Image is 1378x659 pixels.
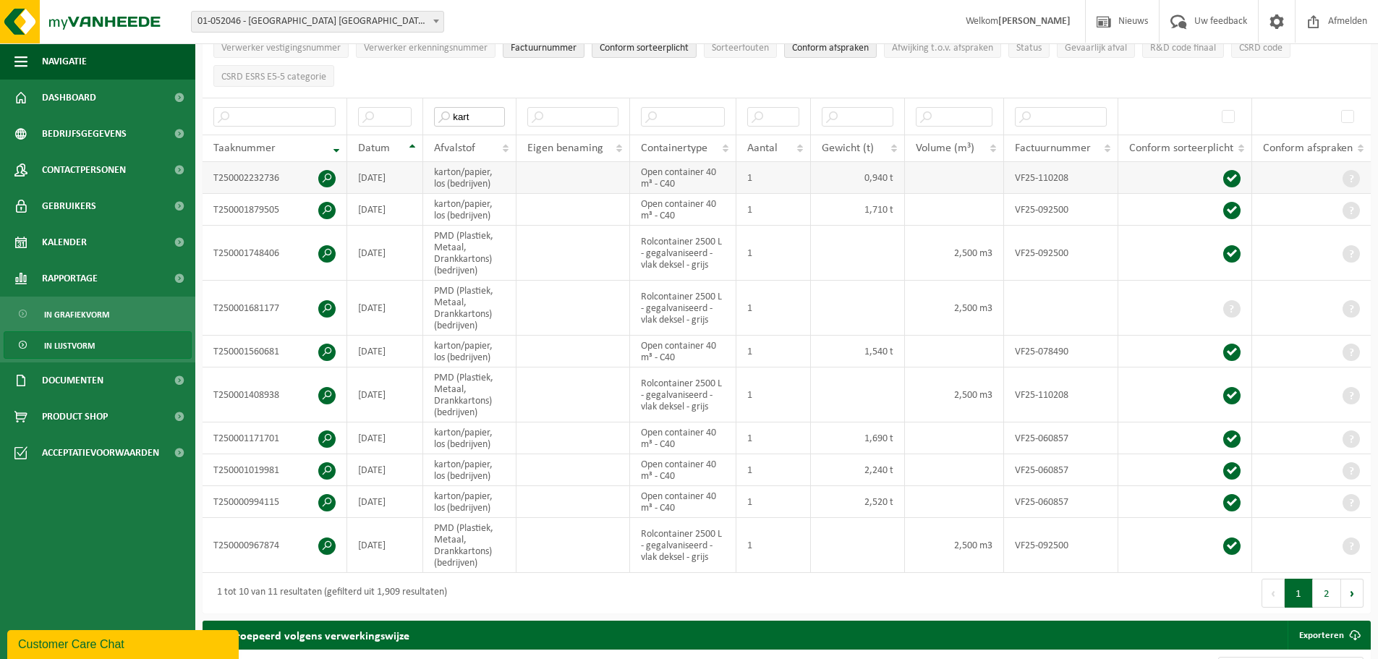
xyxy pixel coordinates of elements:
[4,331,192,359] a: In lijstvorm
[42,43,87,80] span: Navigatie
[630,226,736,281] td: Rolcontainer 2500 L - gegalvaniseerd - vlak deksel - grijs
[1008,36,1050,58] button: StatusStatus: Activate to sort
[358,143,390,154] span: Datum
[1004,367,1118,422] td: VF25-110208
[1313,579,1341,608] button: 2
[811,422,905,454] td: 1,690 t
[192,12,443,32] span: 01-052046 - SAINT-GOBAIN ADFORS BELGIUM - BUGGENHOUT
[704,36,777,58] button: SorteerfoutenSorteerfouten: Activate to sort
[630,454,736,486] td: Open container 40 m³ - C40
[905,518,1004,573] td: 2,500 m3
[736,226,811,281] td: 1
[347,367,423,422] td: [DATE]
[203,454,347,486] td: T250001019981
[736,518,811,573] td: 1
[1231,36,1290,58] button: CSRD codeCSRD code: Activate to sort
[42,80,96,116] span: Dashboard
[213,36,349,58] button: Verwerker vestigingsnummerVerwerker vestigingsnummer: Activate to sort
[347,281,423,336] td: [DATE]
[42,116,127,152] span: Bedrijfsgegevens
[503,36,584,58] button: FactuurnummerFactuurnummer: Activate to sort
[527,143,603,154] span: Eigen benaming
[203,518,347,573] td: T250000967874
[811,336,905,367] td: 1,540 t
[905,226,1004,281] td: 2,500 m3
[44,332,95,360] span: In lijstvorm
[347,518,423,573] td: [DATE]
[1263,143,1353,154] span: Conform afspraken
[42,399,108,435] span: Product Shop
[423,367,516,422] td: PMD (Plastiek, Metaal, Drankkartons) (bedrijven)
[1262,579,1285,608] button: Previous
[221,43,341,54] span: Verwerker vestigingsnummer
[1004,336,1118,367] td: VF25-078490
[792,43,869,54] span: Conform afspraken
[203,486,347,518] td: T250000994115
[1057,36,1135,58] button: Gevaarlijk afval : Activate to sort
[784,36,877,58] button: Conform afspraken : Activate to sort
[42,362,103,399] span: Documenten
[423,454,516,486] td: karton/papier, los (bedrijven)
[1004,454,1118,486] td: VF25-060857
[736,194,811,226] td: 1
[1285,579,1313,608] button: 1
[1004,226,1118,281] td: VF25-092500
[630,367,736,422] td: Rolcontainer 2500 L - gegalvaniseerd - vlak deksel - grijs
[44,301,109,328] span: In grafiekvorm
[423,422,516,454] td: karton/papier, los (bedrijven)
[423,518,516,573] td: PMD (Plastiek, Metaal, Drankkartons) (bedrijven)
[434,143,475,154] span: Afvalstof
[210,580,447,606] div: 1 tot 10 van 11 resultaten (gefilterd uit 1,909 resultaten)
[511,43,577,54] span: Factuurnummer
[1239,43,1283,54] span: CSRD code
[630,518,736,573] td: Rolcontainer 2500 L - gegalvaniseerd - vlak deksel - grijs
[203,194,347,226] td: T250001879505
[630,336,736,367] td: Open container 40 m³ - C40
[736,422,811,454] td: 1
[811,194,905,226] td: 1,710 t
[423,281,516,336] td: PMD (Plastiek, Metaal, Drankkartons) (bedrijven)
[423,336,516,367] td: karton/papier, los (bedrijven)
[884,36,1001,58] button: Afwijking t.o.v. afsprakenAfwijking t.o.v. afspraken: Activate to sort
[423,486,516,518] td: karton/papier, los (bedrijven)
[203,367,347,422] td: T250001408938
[347,486,423,518] td: [DATE]
[811,486,905,518] td: 2,520 t
[364,43,488,54] span: Verwerker erkenningsnummer
[736,162,811,194] td: 1
[736,454,811,486] td: 1
[42,152,126,188] span: Contactpersonen
[423,162,516,194] td: karton/papier, los (bedrijven)
[1004,162,1118,194] td: VF25-110208
[347,162,423,194] td: [DATE]
[7,627,242,659] iframe: chat widget
[736,367,811,422] td: 1
[1015,143,1091,154] span: Factuurnummer
[1004,486,1118,518] td: VF25-060857
[916,143,974,154] span: Volume (m³)
[347,422,423,454] td: [DATE]
[641,143,707,154] span: Containertype
[592,36,697,58] button: Conform sorteerplicht : Activate to sort
[1142,36,1224,58] button: R&D code finaalR&amp;D code finaal: Activate to sort
[1341,579,1364,608] button: Next
[1129,143,1233,154] span: Conform sorteerplicht
[42,224,87,260] span: Kalender
[630,162,736,194] td: Open container 40 m³ - C40
[203,422,347,454] td: T250001171701
[905,367,1004,422] td: 2,500 m3
[347,194,423,226] td: [DATE]
[747,143,778,154] span: Aantal
[892,43,993,54] span: Afwijking t.o.v. afspraken
[203,336,347,367] td: T250001560681
[1150,43,1216,54] span: R&D code finaal
[736,281,811,336] td: 1
[600,43,689,54] span: Conform sorteerplicht
[1004,194,1118,226] td: VF25-092500
[736,336,811,367] td: 1
[203,226,347,281] td: T250001748406
[42,260,98,297] span: Rapportage
[347,336,423,367] td: [DATE]
[630,281,736,336] td: Rolcontainer 2500 L - gegalvaniseerd - vlak deksel - grijs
